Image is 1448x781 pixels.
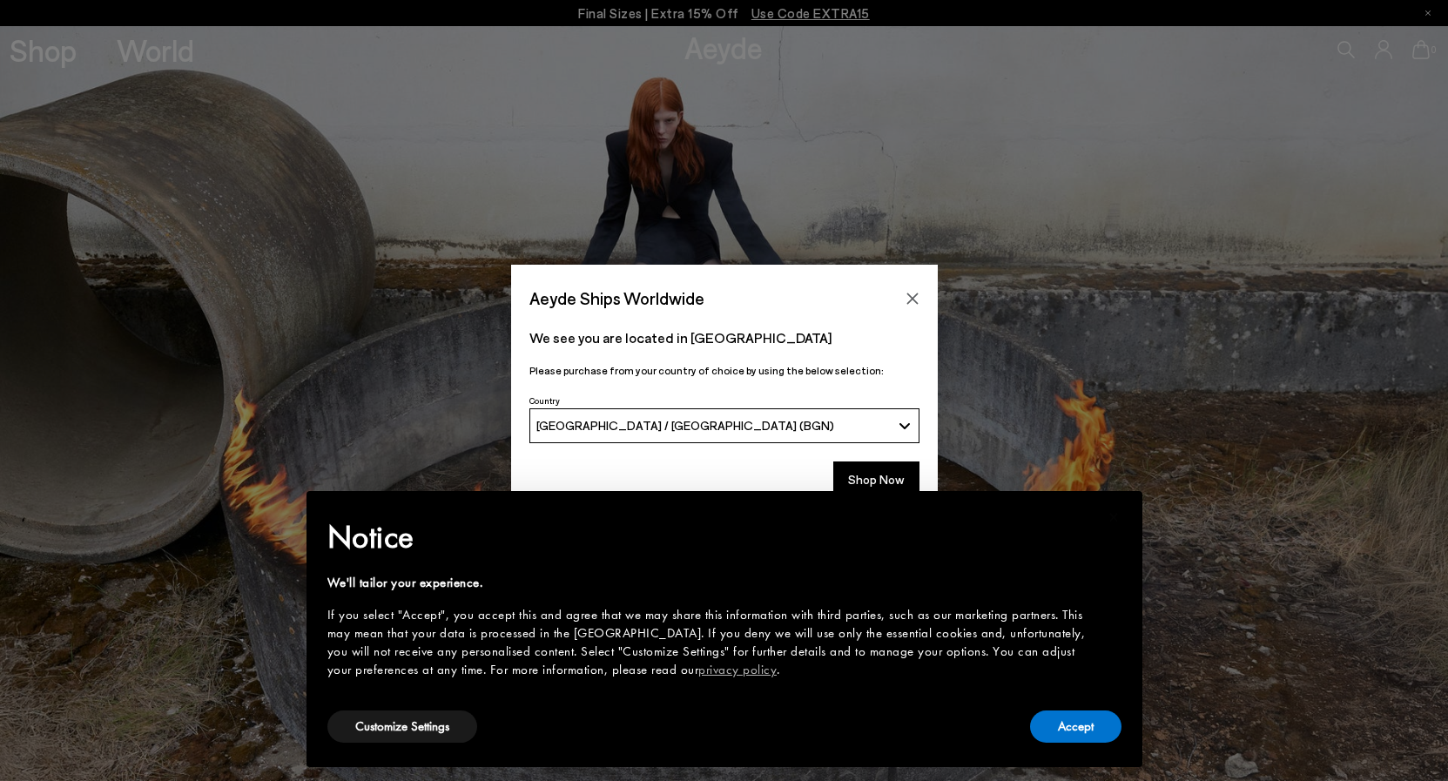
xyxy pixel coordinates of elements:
button: Accept [1030,710,1121,743]
button: Shop Now [833,461,919,498]
span: Country [529,395,560,406]
button: Close this notice [1094,496,1135,538]
span: [GEOGRAPHIC_DATA] / [GEOGRAPHIC_DATA] (BGN) [536,418,834,433]
div: If you select "Accept", you accept this and agree that we may share this information with third p... [327,606,1094,679]
p: We see you are located in [GEOGRAPHIC_DATA] [529,327,919,348]
div: We'll tailor your experience. [327,574,1094,592]
span: × [1108,503,1120,530]
h2: Notice [327,515,1094,560]
button: Customize Settings [327,710,477,743]
a: privacy policy [698,661,777,678]
p: Please purchase from your country of choice by using the below selection: [529,362,919,379]
span: Aeyde Ships Worldwide [529,283,704,313]
button: Close [899,286,926,312]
